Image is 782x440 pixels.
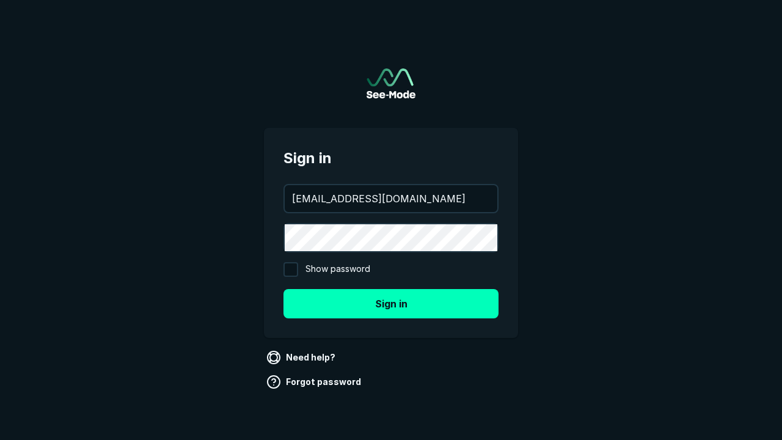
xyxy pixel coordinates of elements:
[264,372,366,392] a: Forgot password
[283,147,499,169] span: Sign in
[367,68,415,98] a: Go to sign in
[264,348,340,367] a: Need help?
[285,185,497,212] input: your@email.com
[367,68,415,98] img: See-Mode Logo
[305,262,370,277] span: Show password
[283,289,499,318] button: Sign in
